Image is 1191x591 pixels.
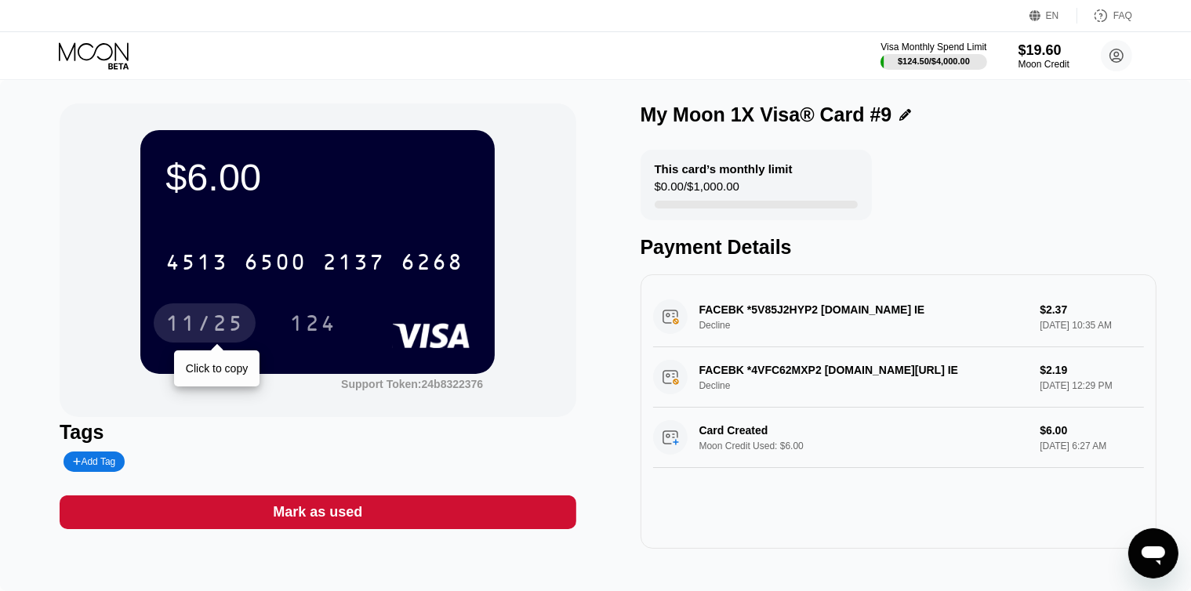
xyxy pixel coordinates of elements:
[655,162,793,176] div: This card’s monthly limit
[1019,42,1069,70] div: $19.60Moon Credit
[73,456,115,467] div: Add Tag
[655,179,739,201] div: $0.00 / $1,000.00
[60,495,576,529] div: Mark as used
[165,252,228,277] div: 4513
[641,236,1157,259] div: Payment Details
[273,503,362,521] div: Mark as used
[898,56,970,66] div: $124.50 / $4,000.00
[341,378,483,390] div: Support Token: 24b8322376
[641,103,892,126] div: My Moon 1X Visa® Card #9
[165,313,244,338] div: 11/25
[60,421,576,444] div: Tags
[1019,42,1069,59] div: $19.60
[341,378,483,390] div: Support Token:24b8322376
[165,155,470,199] div: $6.00
[322,252,385,277] div: 2137
[401,252,463,277] div: 6268
[278,303,348,343] div: 124
[1019,59,1069,70] div: Moon Credit
[1128,528,1178,578] iframe: Button to launch messaging window
[1046,10,1059,21] div: EN
[154,303,256,343] div: 11/25
[156,242,473,281] div: 4513650021376268
[186,362,248,375] div: Click to copy
[1113,10,1132,21] div: FAQ
[1029,8,1077,24] div: EN
[289,313,336,338] div: 124
[881,42,986,70] div: Visa Monthly Spend Limit$124.50/$4,000.00
[1077,8,1132,24] div: FAQ
[64,451,125,472] div: Add Tag
[244,252,307,277] div: 6500
[881,42,986,53] div: Visa Monthly Spend Limit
